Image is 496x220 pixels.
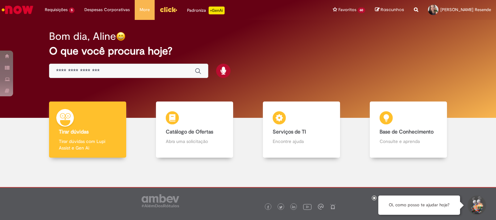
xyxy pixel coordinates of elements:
[358,8,365,13] span: 60
[266,206,270,209] img: logo_footer_facebook.png
[303,202,312,211] img: logo_footer_youtube.png
[375,7,404,13] a: Rascunhos
[279,206,282,209] img: logo_footer_twitter.png
[467,196,486,215] button: Iniciar Conversa de Suporte
[69,8,75,13] span: 5
[292,205,295,209] img: logo_footer_linkedin.png
[380,129,434,135] b: Base de Conhecimento
[84,7,130,13] span: Despesas Corporativas
[330,204,336,210] img: logo_footer_naosei.png
[49,45,447,57] h2: O que você procura hoje?
[318,204,324,210] img: logo_footer_workplace.png
[355,102,462,158] a: Base de Conhecimento Consulte e aprenda
[116,32,126,41] img: happy-face.png
[141,102,248,158] a: Catálogo de Ofertas Abra uma solicitação
[49,31,116,42] h2: Bom dia, Aline
[273,129,306,135] b: Serviços de TI
[34,102,141,158] a: Tirar dúvidas Tirar dúvidas com Lupi Assist e Gen Ai
[378,196,460,215] div: Oi, como posso te ajudar hoje?
[1,3,34,16] img: ServiceNow
[59,129,89,135] b: Tirar dúvidas
[380,138,437,145] p: Consulte e aprenda
[440,7,491,12] span: [PERSON_NAME] Resende
[209,7,225,14] p: +GenAi
[248,102,355,158] a: Serviços de TI Encontre ajuda
[140,7,150,13] span: More
[142,194,179,207] img: logo_footer_ambev_rotulo_gray.png
[59,138,116,151] p: Tirar dúvidas com Lupi Assist e Gen Ai
[160,5,177,14] img: click_logo_yellow_360x200.png
[187,7,225,14] div: Padroniza
[166,138,223,145] p: Abra uma solicitação
[381,7,404,13] span: Rascunhos
[273,138,330,145] p: Encontre ajuda
[166,129,213,135] b: Catálogo de Ofertas
[45,7,68,13] span: Requisições
[338,7,356,13] span: Favoritos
